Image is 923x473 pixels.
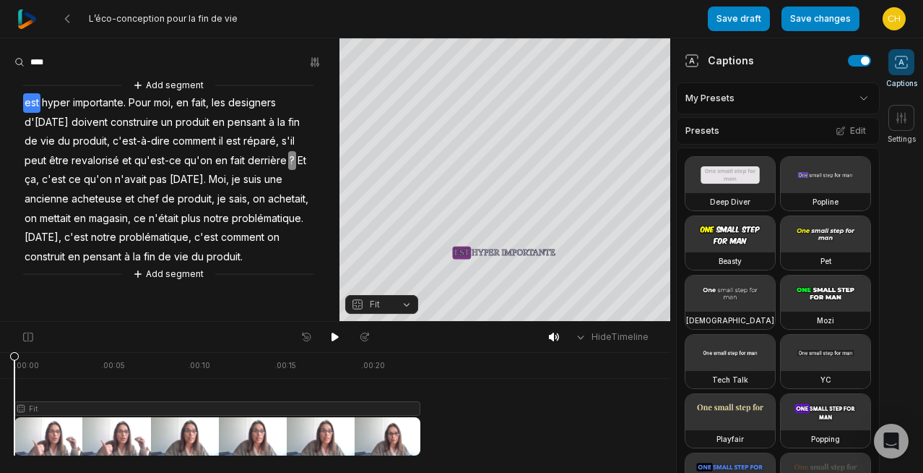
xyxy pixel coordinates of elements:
[130,266,207,282] button: Add segment
[17,9,37,29] img: reap
[676,82,880,114] div: My Presets
[87,209,132,229] span: magasin,
[217,132,225,151] span: il
[710,196,750,208] h3: Deep Diver
[23,170,40,189] span: ça,
[716,433,744,445] h3: Playfair
[90,228,118,247] span: notre
[70,113,109,132] span: doivent
[287,113,301,132] span: fin
[225,132,242,151] span: est
[123,247,131,267] span: à
[82,170,113,189] span: qu'on
[263,170,284,189] span: une
[781,7,859,31] button: Save changes
[40,170,67,189] span: c'est
[38,209,72,229] span: mettait
[193,228,220,247] span: c'est
[207,170,230,189] span: Moi,
[39,132,56,151] span: vie
[23,189,70,209] span: ancienne
[708,7,770,31] button: Save draft
[874,424,909,459] div: Open Intercom Messenger
[266,189,310,209] span: achetait,
[40,93,71,113] span: hyper
[686,315,774,326] h3: [DEMOGRAPHIC_DATA]
[71,93,127,113] span: importante.
[220,228,266,247] span: comment
[288,151,296,171] span: ?
[242,170,263,189] span: suis
[160,189,176,209] span: de
[888,134,916,145] span: Settings
[886,49,917,89] button: Captions
[63,228,90,247] span: c'est
[251,189,266,209] span: on
[173,247,190,267] span: vie
[227,93,277,113] span: designers
[133,151,183,171] span: qu'est-ce
[48,151,70,171] span: être
[345,295,418,314] button: Fit
[123,189,136,209] span: et
[210,93,227,113] span: les
[888,105,916,145] button: Settings
[811,433,840,445] h3: Popping
[175,93,190,113] span: en
[67,170,82,189] span: ce
[183,151,214,171] span: qu'on
[70,151,121,171] span: revalorisé
[227,189,251,209] span: sais,
[370,298,380,311] span: Fit
[817,315,834,326] h3: Mozi
[712,374,748,385] h3: Tech Talk
[121,151,133,171] span: et
[82,247,123,267] span: pensant
[211,113,226,132] span: en
[118,228,193,247] span: problématique,
[180,209,202,229] span: plus
[812,196,838,208] h3: Popline
[130,77,207,93] button: Add segment
[23,247,66,267] span: construit
[230,209,305,229] span: problématique.
[56,132,71,151] span: du
[131,247,142,267] span: la
[570,326,653,348] button: HideTimeline
[89,13,238,25] span: L’éco-conception pour la fin de vie
[230,170,242,189] span: je
[190,93,210,113] span: fait,
[160,113,174,132] span: un
[66,247,82,267] span: en
[113,170,148,189] span: n'avait
[176,189,216,209] span: produit,
[70,189,123,209] span: acheteuse
[148,170,168,189] span: pas
[296,151,308,171] span: Et
[831,122,870,140] button: Edit
[111,132,171,151] span: c'est-à-dire
[229,151,246,171] span: fait
[820,255,831,267] h3: Pet
[147,209,180,229] span: n'était
[109,113,160,132] span: construire
[242,132,280,151] span: réparé,
[276,113,287,132] span: la
[23,151,48,171] span: peut
[676,117,880,145] div: Presets
[246,151,288,171] span: derrière
[820,374,831,385] h3: YC
[190,247,205,267] span: du
[157,247,173,267] span: de
[23,228,63,247] span: [DATE],
[267,113,276,132] span: à
[719,255,742,267] h3: Beasty
[886,78,917,89] span: Captions
[174,113,211,132] span: produit
[168,170,207,189] span: [DATE].
[23,113,70,132] span: d'[DATE]
[266,228,281,247] span: on
[23,132,39,151] span: de
[23,209,38,229] span: on
[280,132,296,151] span: s'il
